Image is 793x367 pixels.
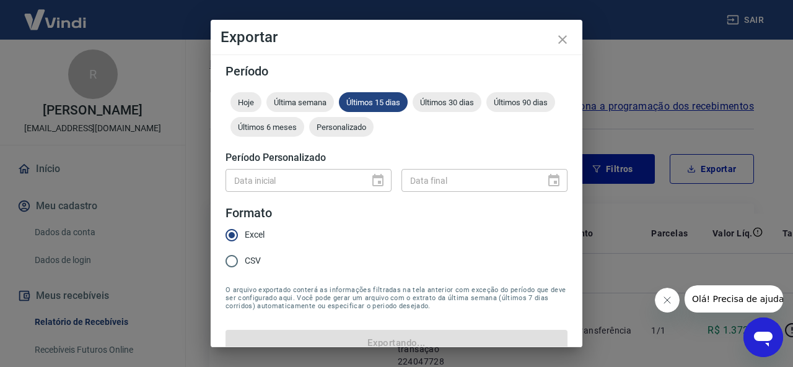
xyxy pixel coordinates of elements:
span: Últimos 30 dias [413,98,481,107]
h5: Período [226,65,567,77]
input: DD/MM/YYYY [401,169,537,192]
iframe: Fechar mensagem [655,288,680,313]
div: Personalizado [309,117,374,137]
span: Excel [245,228,265,241]
span: Últimos 15 dias [339,98,408,107]
div: Últimos 90 dias [486,92,555,112]
h5: Período Personalizado [226,152,567,164]
legend: Formato [226,204,272,222]
div: Últimos 6 meses [230,117,304,137]
button: close [548,25,577,54]
span: Últimos 90 dias [486,98,555,107]
h4: Exportar [221,30,572,45]
div: Últimos 30 dias [413,92,481,112]
span: Olá! Precisa de ajuda? [7,9,104,19]
iframe: Botão para abrir a janela de mensagens [743,317,783,357]
div: Hoje [230,92,261,112]
span: Hoje [230,98,261,107]
span: Última semana [266,98,334,107]
span: Últimos 6 meses [230,123,304,132]
span: O arquivo exportado conterá as informações filtradas na tela anterior com exceção do período que ... [226,286,567,310]
span: Personalizado [309,123,374,132]
input: DD/MM/YYYY [226,169,361,192]
iframe: Mensagem da empresa [685,285,783,313]
span: CSV [245,254,261,267]
div: Última semana [266,92,334,112]
div: Últimos 15 dias [339,92,408,112]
